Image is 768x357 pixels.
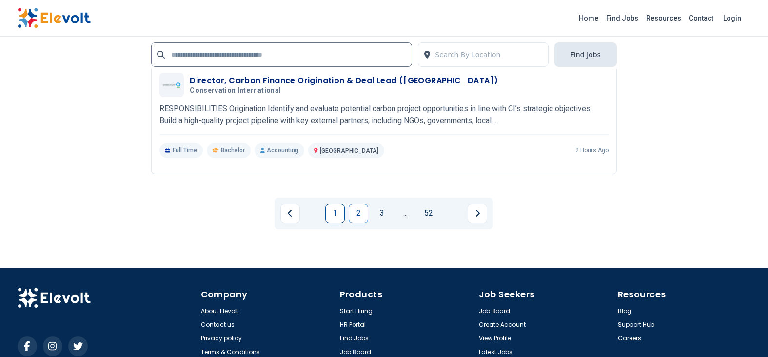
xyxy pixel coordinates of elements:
[618,321,654,329] a: Support Hub
[479,288,612,301] h4: Job Seekers
[221,147,245,154] span: Bachelor
[642,10,685,26] a: Resources
[340,307,373,315] a: Start Hiring
[468,204,487,223] a: Next page
[18,8,91,28] img: Elevolt
[479,321,526,329] a: Create Account
[479,335,511,342] a: View Profile
[618,288,751,301] h4: Resources
[201,307,238,315] a: About Elevolt
[372,204,392,223] a: Page 3
[340,288,473,301] h4: Products
[201,335,242,342] a: Privacy policy
[685,10,717,26] a: Contact
[280,204,300,223] a: Previous page
[719,310,768,357] iframe: Chat Widget
[575,147,609,154] p: 2 hours ago
[340,321,366,329] a: HR Portal
[18,288,91,308] img: Elevolt
[320,147,378,154] span: [GEOGRAPHIC_DATA]
[717,8,747,28] a: Login
[340,348,371,356] a: Job Board
[201,321,235,329] a: Contact us
[602,10,642,26] a: Find Jobs
[419,204,438,223] a: Page 52
[618,307,631,315] a: Blog
[190,86,281,95] span: Conservation International
[395,204,415,223] a: Jump forward
[280,204,487,223] ul: Pagination
[349,204,368,223] a: Page 2
[162,81,181,89] img: Conservation International
[479,307,510,315] a: Job Board
[159,103,609,126] p: RESPONSIBILITIES Origination Identify and evaluate potential carbon project opportunities in line...
[479,348,512,356] a: Latest Jobs
[554,42,617,67] button: Find Jobs
[201,348,260,356] a: Terms & Conditions
[340,335,369,342] a: Find Jobs
[190,75,498,86] h3: Director, Carbon Finance Origination & Deal Lead ([GEOGRAPHIC_DATA])
[159,73,609,158] a: Conservation InternationalDirector, Carbon Finance Origination & Deal Lead ([GEOGRAPHIC_DATA])Con...
[159,143,203,158] p: Full Time
[618,335,641,342] a: Careers
[575,10,602,26] a: Home
[201,288,334,301] h4: Company
[325,204,345,223] a: Page 1 is your current page
[255,143,304,158] p: Accounting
